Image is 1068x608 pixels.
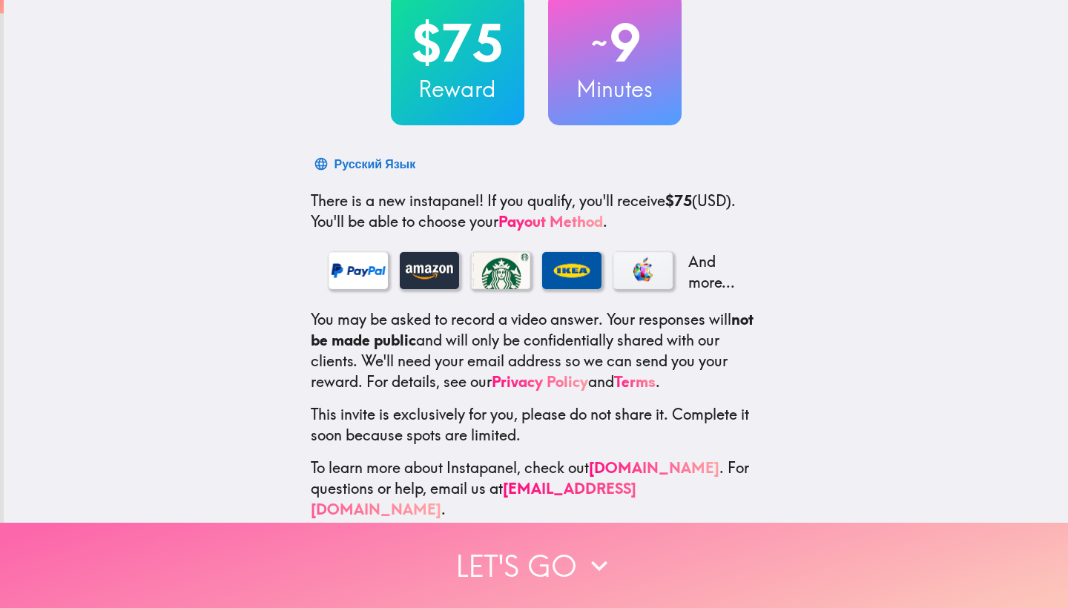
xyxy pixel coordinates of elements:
[614,372,656,391] a: Terms
[391,73,524,105] h3: Reward
[548,13,682,73] h2: 9
[311,404,762,446] p: This invite is exclusively for you, please do not share it. Complete it soon because spots are li...
[665,191,692,210] b: $75
[311,457,762,520] p: To learn more about Instapanel, check out . For questions or help, email us at .
[311,309,762,392] p: You may be asked to record a video answer. Your responses will and will only be confidentially sh...
[685,251,744,293] p: And more...
[311,191,762,232] p: If you qualify, you'll receive (USD) . You'll be able to choose your .
[492,372,588,391] a: Privacy Policy
[311,191,484,210] span: There is a new instapanel!
[589,21,610,65] span: ~
[334,153,416,174] div: Русский Язык
[589,458,719,477] a: [DOMAIN_NAME]
[311,479,636,518] a: [EMAIL_ADDRESS][DOMAIN_NAME]
[391,13,524,73] h2: $75
[311,310,754,349] b: not be made public
[498,212,603,231] a: Payout Method
[548,73,682,105] h3: Minutes
[311,149,422,179] button: Русский Язык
